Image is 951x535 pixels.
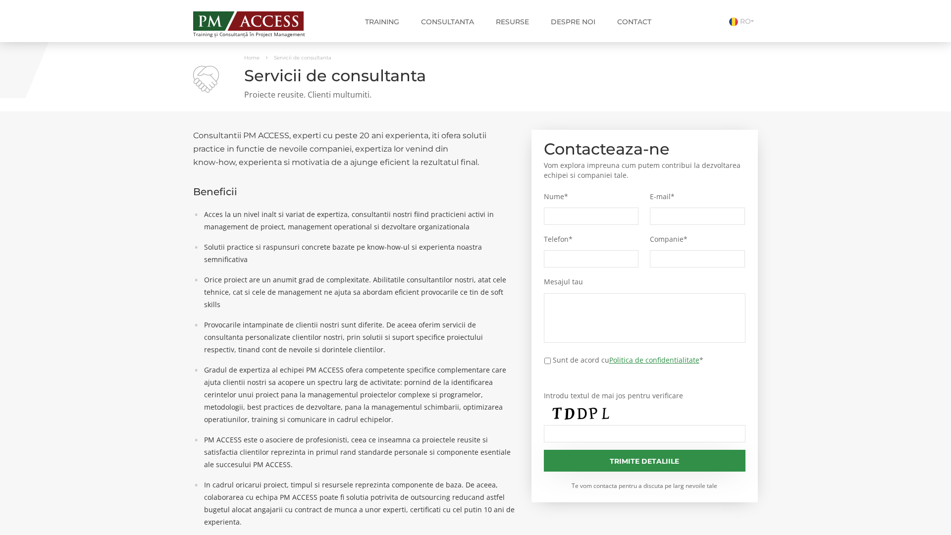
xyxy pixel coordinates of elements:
label: Telefon [544,235,639,244]
li: Provocarile intampinate de clientii nostri sunt diferite. De aceea oferim servicii de consultanta... [199,319,517,356]
small: Te vom contacta pentru a discuta pe larg nevoile tale [544,481,746,490]
img: Romana [729,17,738,26]
p: Proiecte reusite. Clienti multumiti. [193,89,758,101]
p: Vom explora impreuna cum putem contribui la dezvoltarea echipei si companiei tale. [544,160,746,180]
li: In cadrul oricarui proiect, timpul si resursele reprezinta componente de baza. De aceea, colabora... [199,479,517,528]
label: Sunt de acord cu * [553,355,703,365]
li: Solutii practice si raspunsuri concrete bazate pe know-how-ul si experienta noastra semnificativa [199,241,517,266]
li: Orice proiect are un anumit grad de complexitate. Abilitatile consultantilor nostri, atat cele te... [199,273,517,311]
li: Acces la un nivel inalt si variat de expertiza, consultantii nostri fiind practicieni activi in m... [199,208,517,233]
span: Training și Consultanță în Project Management [193,32,323,37]
label: Nume [544,192,639,201]
label: Companie [650,235,745,244]
a: Home [244,54,260,61]
h2: Contacteaza-ne [544,142,746,156]
label: Mesajul tau [544,277,746,286]
li: PM ACCESS este o asociere de profesionisti, ceea ce inseamna ca proiectele reusite si satisfactia... [199,433,517,471]
h3: Beneficii [193,186,517,197]
label: Introdu textul de mai jos pentru verificare [544,391,746,400]
span: Servicii de consultanta [274,54,331,61]
h1: Servicii de consultanta [193,67,758,84]
a: Training [358,12,407,32]
a: Resurse [488,12,536,32]
a: Contact [610,12,659,32]
a: Training și Consultanță în Project Management [193,8,323,37]
a: RO [729,17,758,26]
img: Servicii de consultanta [193,66,219,93]
li: Gradul de expertiza al echipei PM ACCESS ofera competente specifice complementare care ajuta clie... [199,364,517,426]
a: Consultanta [414,12,481,32]
a: Politica de confidentialitate [609,355,699,365]
input: Trimite detaliile [544,450,746,472]
img: PM ACCESS - Echipa traineri si consultanti certificati PMP: Narciss Popescu, Mihai Olaru, Monica ... [193,11,304,31]
label: E-mail [650,192,745,201]
h2: Consultantii PM ACCESS, experti cu peste 20 ani experienta, iti ofera solutii practice in functie... [193,129,517,169]
a: Despre noi [543,12,603,32]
